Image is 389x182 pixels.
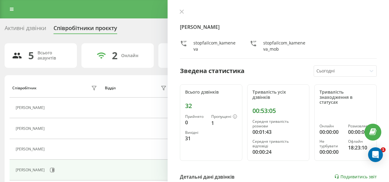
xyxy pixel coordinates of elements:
[348,144,371,151] div: 18:23:10
[54,25,117,34] div: Співробітники проєкту
[185,114,206,119] div: Прийнято
[263,40,307,52] div: stopfailcom_kameneva_mob
[16,126,46,131] div: [PERSON_NAME]
[12,86,37,90] div: Співробітник
[193,40,237,52] div: stopfailcom_kameneva
[180,23,377,31] h4: [PERSON_NAME]
[185,130,206,135] div: Вихідні
[16,147,46,151] div: [PERSON_NAME]
[185,119,206,126] div: 0
[348,139,371,144] div: Офлайн
[348,124,371,128] div: Розмовляє
[28,50,34,61] div: 5
[211,119,237,127] div: 1
[38,50,69,61] div: Всього акаунтів
[5,25,46,34] div: Активні дзвінки
[320,90,371,105] div: Тривалість знаходження в статусах
[180,66,244,76] div: Зведена статистика
[252,148,304,156] div: 00:00:24
[320,128,343,136] div: 00:00:00
[112,50,117,61] div: 2
[252,128,304,136] div: 00:01:43
[252,90,304,100] div: Тривалість усіх дзвінків
[320,124,343,128] div: Онлайн
[211,114,237,119] div: Пропущені
[185,102,237,110] div: 32
[16,106,46,110] div: [PERSON_NAME]
[320,139,343,148] div: Не турбувати
[320,148,343,156] div: 00:00:00
[105,86,116,90] div: Відділ
[252,119,304,128] div: Середня тривалість розмови
[185,90,237,95] div: Всього дзвінків
[252,107,304,114] div: 00:53:05
[180,173,235,180] div: Детальні дані дзвінків
[185,135,206,142] div: 31
[368,147,383,162] div: Open Intercom Messenger
[16,168,46,172] div: [PERSON_NAME]
[348,128,371,136] div: 00:00:00
[334,174,377,179] a: Подивитись звіт
[121,53,138,58] div: Онлайн
[252,139,304,148] div: Середня тривалість відповіді
[381,147,386,152] span: 1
